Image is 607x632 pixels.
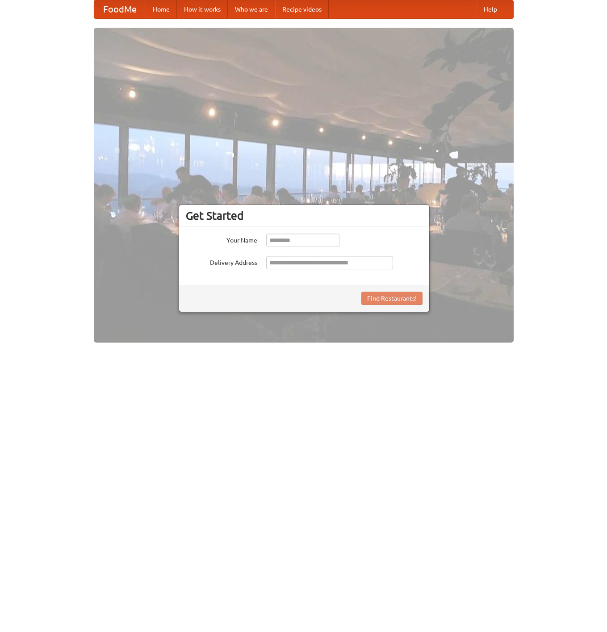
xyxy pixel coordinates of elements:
[186,209,423,222] h3: Get Started
[275,0,329,18] a: Recipe videos
[186,234,257,245] label: Your Name
[94,0,146,18] a: FoodMe
[361,292,423,305] button: Find Restaurants!
[228,0,275,18] a: Who we are
[146,0,177,18] a: Home
[477,0,504,18] a: Help
[186,256,257,267] label: Delivery Address
[177,0,228,18] a: How it works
